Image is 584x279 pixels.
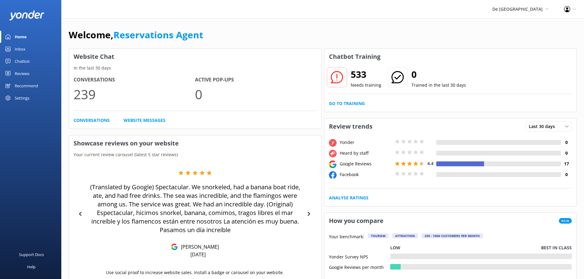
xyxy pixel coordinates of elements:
[15,55,30,67] div: Chatbot
[74,117,110,124] a: Conversations
[411,82,466,89] p: Trained in the last 30 days
[329,233,364,241] p: Your benchmark:
[338,150,393,156] div: Heard by staff
[195,84,316,104] p: 0
[559,218,572,224] span: New
[351,82,381,89] p: Needs training
[329,194,368,201] a: Analyse Ratings
[427,160,433,166] span: 4.4
[86,183,304,234] p: (Translated by Google) Spectacular. We snorkeled, had a banana boat ride, ate, and had free drink...
[106,269,284,276] p: Use social proof to increase website sales. Install a badge or carousel on your website.
[368,233,388,238] div: Tourism
[541,244,572,251] p: Best in class
[329,100,365,107] a: Go to Training
[392,233,418,238] div: Attraction
[113,28,203,41] a: Reservations Agent
[27,261,36,273] div: Help
[561,160,572,167] h4: 17
[178,243,219,250] p: [PERSON_NAME]
[15,67,29,80] div: Reviews
[19,248,44,261] div: Support Docs
[69,49,321,65] h3: Website Chat
[390,244,400,251] p: Low
[69,28,203,42] h1: Welcome,
[15,43,25,55] div: Inbox
[74,84,195,104] p: 239
[561,150,572,156] h4: 0
[15,92,29,104] div: Settings
[69,135,321,151] h3: Showcase reviews on your website
[492,6,543,12] span: De [GEOGRAPHIC_DATA]
[15,80,38,92] div: Recommend
[74,76,195,84] h4: Conversations
[561,139,572,146] h4: 0
[411,67,466,82] h2: 0
[529,123,559,130] span: Last 30 days
[324,213,388,229] h3: How you compare
[351,67,381,82] h2: 533
[124,117,166,124] a: Website Messages
[69,65,321,71] p: In the last 30 days
[324,49,385,65] h3: Chatbot Training
[324,119,377,134] h3: Review trends
[329,264,390,270] div: Google Reviews per month
[422,233,483,238] div: 250 - 1000 customers per month
[329,254,390,259] div: Yonder Survey NPS
[338,160,393,167] div: Google Reviews
[338,139,393,146] div: Yonder
[561,171,572,178] h4: 0
[9,10,44,21] img: yonder-white-logo.png
[171,243,178,250] img: Google Reviews
[195,76,316,84] h4: Active Pop-ups
[190,251,206,258] p: [DATE]
[69,151,321,158] p: Your current review carousel (latest 5 star reviews)
[15,31,27,43] div: Home
[338,171,393,178] div: Facebook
